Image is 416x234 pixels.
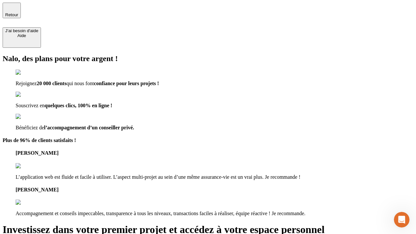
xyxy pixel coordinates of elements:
span: 20 000 clients [37,81,67,86]
span: Bénéficiez de [16,125,44,130]
iframe: Intercom live chat [394,212,409,227]
img: checkmark [16,92,44,97]
p: L’application web est fluide et facile à utiliser. L’aspect multi-projet au sein d’une même assur... [16,174,413,180]
h2: Nalo, des plans pour votre argent ! [3,54,413,63]
div: Aide [5,33,38,38]
span: quelques clics, 100% en ligne ! [45,103,112,108]
h4: Plus de 96% de clients satisfaits ! [3,137,413,143]
span: qui nous font [66,81,94,86]
h4: [PERSON_NAME] [16,150,413,156]
button: J’ai besoin d'aideAide [3,27,41,48]
span: Souscrivez en [16,103,45,108]
span: l’accompagnement d’un conseiller privé. [44,125,134,130]
button: Retour [3,3,21,18]
img: reviews stars [16,163,48,169]
h4: [PERSON_NAME] [16,187,413,193]
img: checkmark [16,114,44,120]
div: J’ai besoin d'aide [5,28,38,33]
span: confiance pour leurs projets ! [94,81,159,86]
img: reviews stars [16,200,48,205]
p: Accompagnement et conseils impeccables, transparence à tous les niveaux, transactions faciles à r... [16,211,413,216]
span: Retour [5,12,18,17]
img: checkmark [16,70,44,75]
span: Rejoignez [16,81,37,86]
